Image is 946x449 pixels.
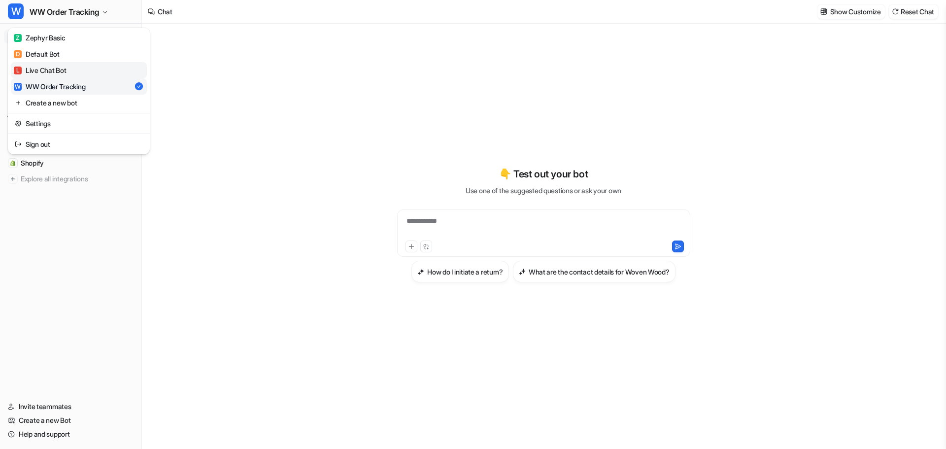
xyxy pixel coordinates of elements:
[14,81,85,92] div: WW Order Tracking
[11,115,147,132] a: Settings
[11,136,147,152] a: Sign out
[14,33,66,43] div: Zephyr Basic
[15,118,22,129] img: reset
[14,49,60,59] div: Default Bot
[15,139,22,149] img: reset
[14,34,22,42] span: Z
[8,28,150,154] div: WWW Order Tracking
[14,67,22,74] span: L
[30,5,99,19] span: WW Order Tracking
[11,95,147,111] a: Create a new bot
[14,83,22,91] span: W
[14,65,66,75] div: Live Chat Bot
[8,3,24,19] span: W
[15,98,22,108] img: reset
[14,50,22,58] span: D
